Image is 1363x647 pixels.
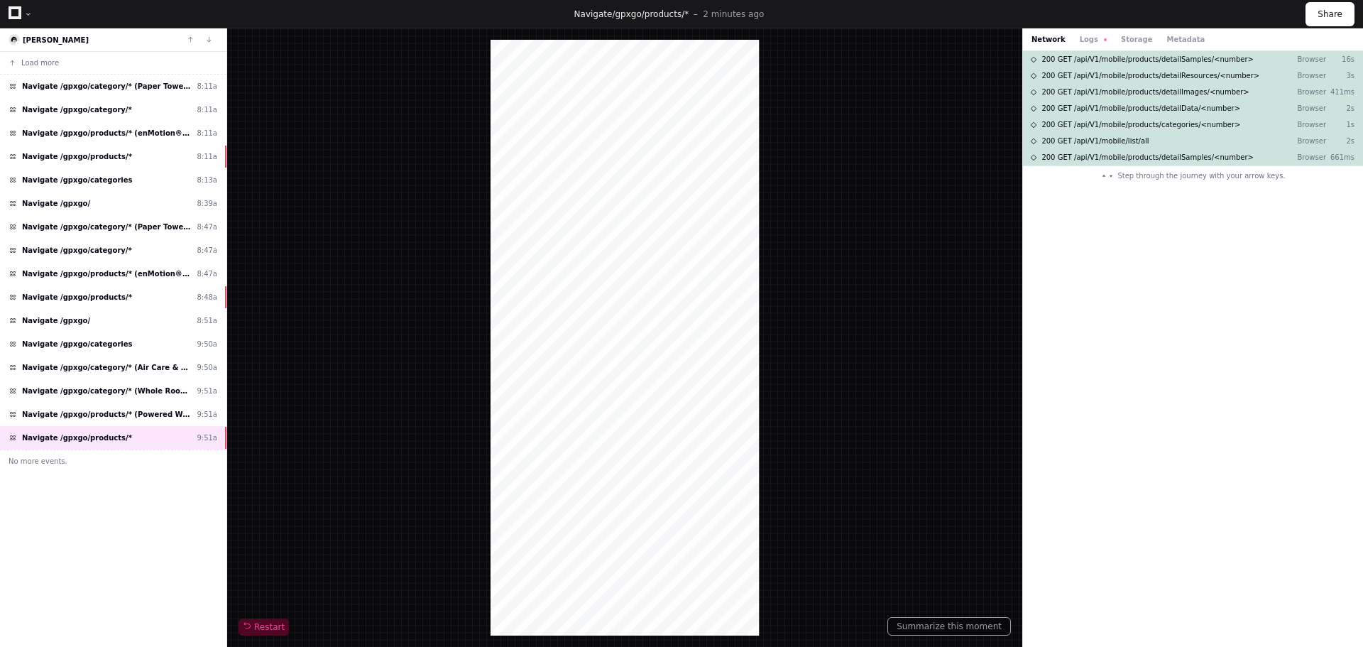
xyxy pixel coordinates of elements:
[197,245,217,256] div: 8:47a
[197,128,217,138] div: 8:11a
[22,245,132,256] span: Navigate /gpxgo/category/*
[22,339,132,349] span: Navigate /gpxgo/categories
[243,621,285,633] span: Restart
[197,104,217,115] div: 8:11a
[197,81,217,92] div: 8:11a
[22,409,191,420] span: Navigate /gpxgo/products/* (Powered Whole Room Air Fresheners)
[22,292,132,303] span: Navigate /gpxgo/products/*
[1041,70,1259,81] span: 200 GET /api/V1/mobile/products/detailResources/<number>
[9,456,67,467] span: No more events.
[1031,34,1066,45] button: Network
[22,222,191,232] span: Navigate /gpxgo/category/* (Paper Towels & Dispensers)
[612,9,689,19] span: /gpxgo/products/*
[1326,152,1354,163] p: 661ms
[1326,87,1354,97] p: 411ms
[1286,87,1326,97] p: Browser
[22,362,191,373] span: Navigate /gpxgo/category/* (Air Care & Dispensers)
[1286,70,1326,81] p: Browser
[1041,87,1249,97] span: 200 GET /api/V1/mobile/products/detailImages/<number>
[21,58,59,68] span: Load more
[197,386,217,396] div: 9:51a
[23,36,89,44] a: [PERSON_NAME]
[1041,152,1253,163] span: 200 GET /api/V1/mobile/products/detailSamples/<number>
[22,128,191,138] span: Navigate /gpxgo/products/* (enMotion® Wall Mount Towel Dispensers)
[197,175,217,185] div: 8:13a
[1305,2,1354,26] button: Share
[1286,54,1326,65] p: Browser
[197,292,217,303] div: 8:48a
[1041,103,1240,114] span: 200 GET /api/V1/mobile/products/detailData/<number>
[197,433,217,443] div: 9:51a
[574,9,613,19] span: Navigate
[197,151,217,162] div: 8:11a
[197,339,217,349] div: 9:50a
[1286,119,1326,130] p: Browser
[197,268,217,279] div: 8:47a
[1041,54,1253,65] span: 200 GET /api/V1/mobile/products/detailSamples/<number>
[239,619,289,636] button: Restart
[22,81,191,92] span: Navigate /gpxgo/category/* (Paper Towels & Dispensers)
[1326,136,1354,146] p: 2s
[22,268,191,279] span: Navigate /gpxgo/products/* (enMotion® Wall Mount Towel Dispensers)
[1286,103,1326,114] p: Browser
[1117,170,1285,181] span: Step through the journey with your arrow keys.
[1080,34,1107,45] button: Logs
[22,433,132,443] span: Navigate /gpxgo/products/*
[1041,119,1240,130] span: 200 GET /api/V1/mobile/products/categories/<number>
[197,315,217,326] div: 8:51a
[1326,70,1354,81] p: 3s
[22,198,90,209] span: Navigate /gpxgo/
[1326,103,1354,114] p: 2s
[197,222,217,232] div: 8:47a
[1286,152,1326,163] p: Browser
[1286,136,1326,146] p: Browser
[22,175,132,185] span: Navigate /gpxgo/categories
[22,386,191,396] span: Navigate /gpxgo/category/* (Whole Room Air Fresheners)
[197,409,217,420] div: 9:51a
[22,151,132,162] span: Navigate /gpxgo/products/*
[1166,34,1205,45] button: Metadata
[22,104,132,115] span: Navigate /gpxgo/category/*
[197,198,217,209] div: 8:39a
[22,315,90,326] span: Navigate /gpxgo/
[1041,136,1149,146] span: 200 GET /api/V1/mobile/list/all
[197,362,217,373] div: 9:50a
[703,9,764,20] p: 2 minutes ago
[1121,34,1152,45] button: Storage
[887,617,1011,636] button: Summarize this moment
[1326,119,1354,130] p: 1s
[10,36,19,45] img: 16.svg
[1326,54,1354,65] p: 16s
